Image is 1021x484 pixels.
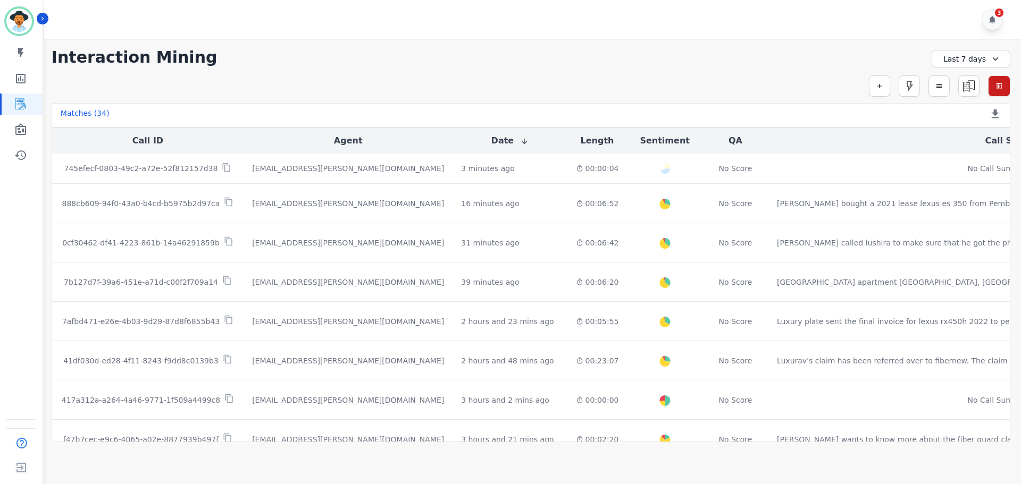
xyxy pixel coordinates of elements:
[461,434,554,445] div: 3 hours and 21 mins ago
[719,395,752,405] div: No Score
[64,163,218,174] p: 745efecf-0803-49c2-a72e-52f812157d38
[461,198,519,209] div: 16 minutes ago
[252,163,444,174] div: [EMAIL_ADDRESS][PERSON_NAME][DOMAIN_NAME]
[576,198,619,209] div: 00:06:52
[252,237,444,248] div: [EMAIL_ADDRESS][PERSON_NAME][DOMAIN_NAME]
[461,355,554,366] div: 2 hours and 48 mins ago
[461,163,515,174] div: 3 minutes ago
[491,134,529,147] button: Date
[62,237,220,248] p: 0cf30462-df41-4223-861b-14a46291859b
[52,48,217,67] h1: Interaction Mining
[64,277,218,287] p: 7b127d7f-39a6-451e-a71d-c00f2f709a14
[719,277,752,287] div: No Score
[461,316,554,327] div: 2 hours and 23 mins ago
[461,237,519,248] div: 31 minutes ago
[719,355,752,366] div: No Score
[932,50,1010,68] div: Last 7 days
[576,434,619,445] div: 00:02:20
[581,134,614,147] button: Length
[719,237,752,248] div: No Score
[61,108,110,123] div: Matches ( 34 )
[576,395,619,405] div: 00:00:00
[132,134,163,147] button: Call ID
[719,163,752,174] div: No Score
[63,434,219,445] p: f47b7cec-e9c6-4065-a02e-8877939b497f
[576,316,619,327] div: 00:05:55
[252,316,444,327] div: [EMAIL_ADDRESS][PERSON_NAME][DOMAIN_NAME]
[252,395,444,405] div: [EMAIL_ADDRESS][PERSON_NAME][DOMAIN_NAME]
[995,9,1003,17] div: 3
[252,434,444,445] div: [EMAIL_ADDRESS][PERSON_NAME][DOMAIN_NAME]
[252,198,444,209] div: [EMAIL_ADDRESS][PERSON_NAME][DOMAIN_NAME]
[719,198,752,209] div: No Score
[576,237,619,248] div: 00:06:42
[62,316,220,327] p: 7afbd471-e26e-4b03-9d29-87d8f6855b43
[576,163,619,174] div: 00:00:04
[461,395,549,405] div: 3 hours and 2 mins ago
[729,134,742,147] button: QA
[719,316,752,327] div: No Score
[252,277,444,287] div: [EMAIL_ADDRESS][PERSON_NAME][DOMAIN_NAME]
[6,9,32,34] img: Bordered avatar
[640,134,689,147] button: Sentiment
[576,277,619,287] div: 00:06:20
[334,134,363,147] button: Agent
[63,355,219,366] p: 41df030d-ed28-4f11-8243-f9dd8c0139b3
[719,434,752,445] div: No Score
[62,395,220,405] p: 417a312a-a264-4a46-9771-1f509a4499c8
[576,355,619,366] div: 00:23:07
[252,355,444,366] div: [EMAIL_ADDRESS][PERSON_NAME][DOMAIN_NAME]
[62,198,220,209] p: 888cb609-94f0-43a0-b4cd-b5975b2d97ca
[461,277,519,287] div: 39 minutes ago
